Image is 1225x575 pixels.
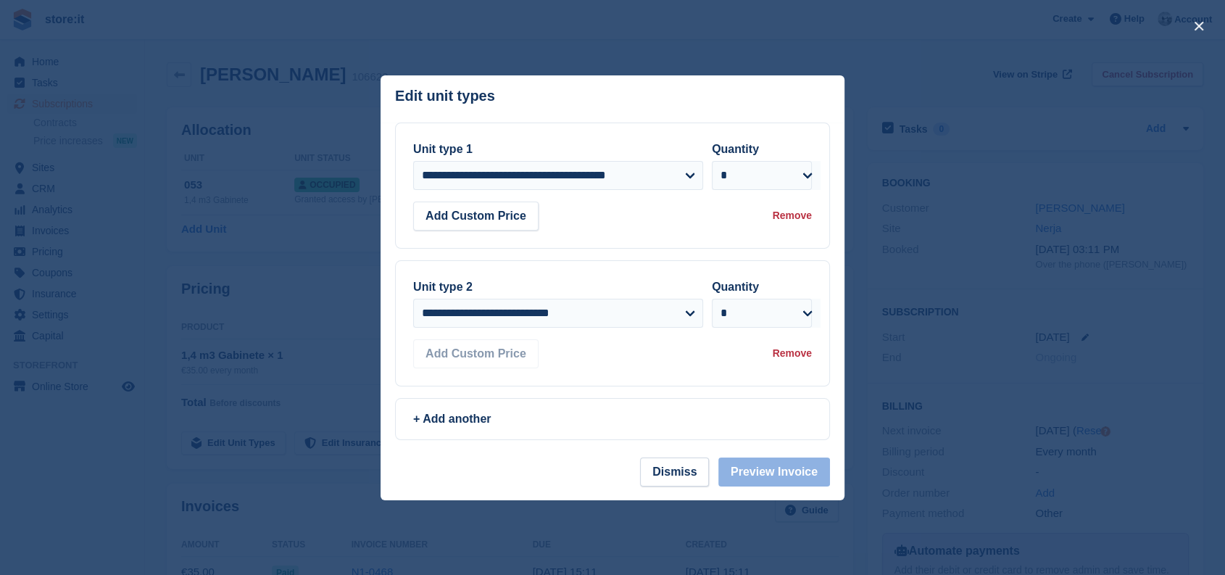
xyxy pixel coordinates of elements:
div: + Add another [413,410,812,428]
p: Edit unit types [395,88,495,104]
label: Unit type 1 [413,143,473,155]
label: Quantity [712,281,759,293]
div: Remove [773,208,812,223]
label: Quantity [712,143,759,155]
a: + Add another [395,398,830,440]
button: Preview Invoice [718,458,830,487]
label: Unit type 2 [413,281,473,293]
button: Add Custom Price [413,202,539,231]
div: Remove [773,346,812,361]
button: Dismiss [640,458,709,487]
button: Add Custom Price [413,339,539,368]
button: close [1187,15,1211,38]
